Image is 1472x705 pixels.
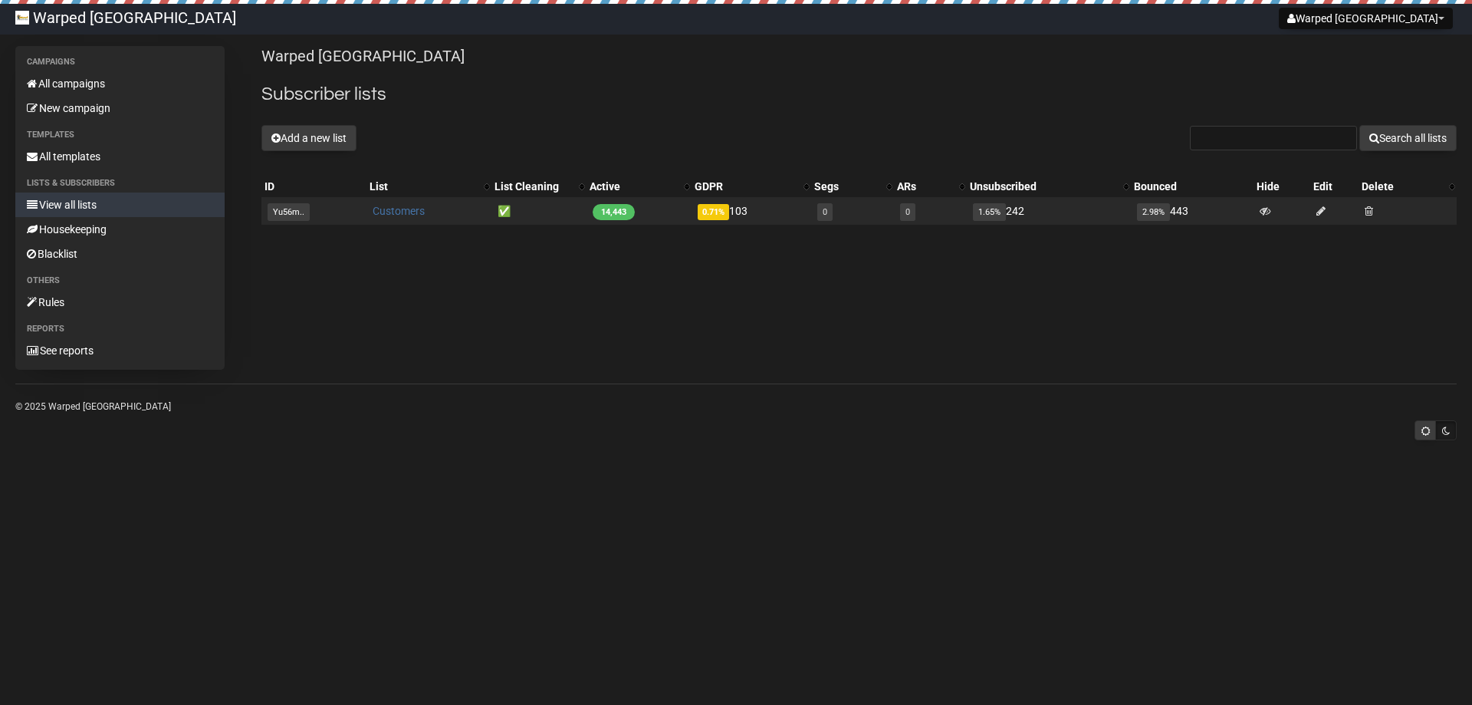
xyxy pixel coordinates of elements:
[897,179,951,194] div: ARs
[15,398,1457,415] p: © 2025 Warped [GEOGRAPHIC_DATA]
[15,338,225,363] a: See reports
[967,176,1131,197] th: Unsubscribed: No sort applied, activate to apply an ascending sort
[495,179,571,194] div: List Cleaning
[1359,176,1457,197] th: Delete: No sort applied, activate to apply an ascending sort
[261,176,366,197] th: ID: No sort applied, sorting is disabled
[1134,179,1250,194] div: Bounced
[366,176,491,197] th: List: No sort applied, activate to apply an ascending sort
[15,290,225,315] a: Rules
[1137,203,1170,221] span: 2.98%
[1131,197,1253,225] td: 443
[15,96,225,120] a: New campaign
[1310,176,1359,197] th: Edit: No sort applied, sorting is disabled
[268,203,310,221] span: Yu56m..
[15,320,225,338] li: Reports
[15,174,225,193] li: Lists & subscribers
[1279,8,1453,29] button: Warped [GEOGRAPHIC_DATA]
[491,176,586,197] th: List Cleaning: No sort applied, activate to apply an ascending sort
[264,179,363,194] div: ID
[967,197,1131,225] td: 242
[894,176,967,197] th: ARs: No sort applied, activate to apply an ascending sort
[1362,179,1441,194] div: Delete
[1131,176,1253,197] th: Bounced: No sort applied, sorting is disabled
[373,205,425,217] a: Customers
[590,179,676,194] div: Active
[261,81,1457,108] h2: Subscriber lists
[370,179,475,194] div: List
[1253,176,1309,197] th: Hide: No sort applied, sorting is disabled
[905,207,910,217] a: 0
[15,144,225,169] a: All templates
[823,207,827,217] a: 0
[15,71,225,96] a: All campaigns
[1257,179,1306,194] div: Hide
[970,179,1115,194] div: Unsubscribed
[692,197,811,225] td: 103
[15,242,225,266] a: Blacklist
[15,11,29,25] img: 88.gif
[261,46,1457,67] p: Warped [GEOGRAPHIC_DATA]
[692,176,811,197] th: GDPR: No sort applied, activate to apply an ascending sort
[15,126,225,144] li: Templates
[814,179,879,194] div: Segs
[586,176,692,197] th: Active: No sort applied, activate to apply an ascending sort
[15,53,225,71] li: Campaigns
[593,204,635,220] span: 14,443
[491,197,586,225] td: ✅
[1359,125,1457,151] button: Search all lists
[15,217,225,242] a: Housekeeping
[695,179,796,194] div: GDPR
[973,203,1006,221] span: 1.65%
[811,176,894,197] th: Segs: No sort applied, activate to apply an ascending sort
[1313,179,1356,194] div: Edit
[15,272,225,290] li: Others
[261,125,356,151] button: Add a new list
[15,193,225,217] a: View all lists
[698,204,729,220] span: 0.71%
